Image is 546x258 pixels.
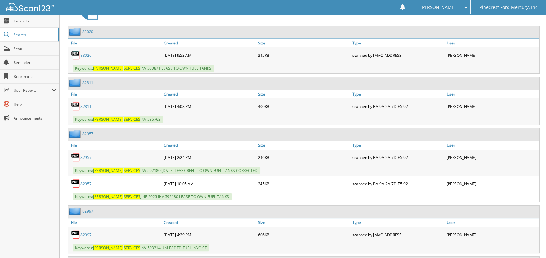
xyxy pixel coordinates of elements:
[162,151,256,164] div: [DATE] 2:24 PM
[351,177,445,190] div: scanned by BA-9A-2A-7D-E5-92
[14,32,55,38] span: Search
[80,104,91,109] a: 82811
[514,228,546,258] iframe: Chat Widget
[256,151,351,164] div: 246KB
[445,218,539,227] a: User
[68,141,162,150] a: File
[14,115,56,121] span: Announcements
[73,244,209,251] span: Keywords: INV 593314 UNLEADED FUEL INVOICE
[351,141,445,150] a: Type
[256,218,351,227] a: Size
[93,194,123,199] span: [PERSON_NAME]
[71,153,80,162] img: PDF.png
[479,5,537,9] span: Pinecrest Ford Mercury, Inc
[14,88,52,93] span: User Reports
[71,179,80,188] img: PDF.png
[80,53,91,58] a: 83020
[162,177,256,190] div: [DATE] 10:05 AM
[162,49,256,62] div: [DATE] 9:53 AM
[256,228,351,241] div: 606KB
[80,232,91,237] a: 82997
[124,117,140,122] span: SERVICES
[93,117,123,122] span: [PERSON_NAME]
[14,74,56,79] span: Bookmarks
[256,39,351,47] a: Size
[14,60,56,65] span: Reminders
[445,49,539,62] div: [PERSON_NAME]
[420,5,456,9] span: [PERSON_NAME]
[162,39,256,47] a: Created
[256,49,351,62] div: 345KB
[351,100,445,113] div: scanned by BA-9A-2A-7D-E5-92
[69,130,82,138] img: folder2.png
[445,228,539,241] div: [PERSON_NAME]
[73,167,260,174] span: Keywords: INV 592180 [DATE] LEASE RENT TO OWN FUEL TANKS CORRECTED
[71,230,80,239] img: PDF.png
[162,141,256,150] a: Created
[14,102,56,107] span: Help
[82,208,93,214] a: 82997
[82,131,93,137] a: 82957
[124,194,140,199] span: SERVICES
[73,116,163,123] span: Keywords: INV 585763
[14,46,56,51] span: Scan
[71,50,80,60] img: PDF.png
[256,90,351,98] a: Size
[445,141,539,150] a: User
[256,100,351,113] div: 400KB
[445,90,539,98] a: User
[445,100,539,113] div: [PERSON_NAME]
[162,228,256,241] div: [DATE] 4:29 PM
[93,168,123,173] span: [PERSON_NAME]
[6,3,54,11] img: scan123-logo-white.svg
[80,155,91,160] a: 82957
[351,218,445,227] a: Type
[445,39,539,47] a: User
[68,39,162,47] a: File
[73,65,214,72] span: Keywords: INV 580871 LEASE TO OWN FUEL TANKS
[351,90,445,98] a: Type
[80,181,91,186] a: 82957
[69,207,82,215] img: folder2.png
[68,218,162,227] a: File
[93,66,123,71] span: [PERSON_NAME]
[256,141,351,150] a: Size
[73,193,232,200] span: Keywords: JINE 2025 INV 592180 LEASE TO OWN FUEL TANKS
[14,18,56,24] span: Cabinets
[69,79,82,87] img: folder2.png
[351,151,445,164] div: scanned by BA-9A-2A-7D-E5-92
[256,177,351,190] div: 245KB
[445,151,539,164] div: [PERSON_NAME]
[71,102,80,111] img: PDF.png
[68,90,162,98] a: File
[162,218,256,227] a: Created
[445,177,539,190] div: [PERSON_NAME]
[351,228,445,241] div: scanned by [MAC_ADDRESS]
[124,66,140,71] span: SERVICES
[162,90,256,98] a: Created
[351,39,445,47] a: Type
[162,100,256,113] div: [DATE] 4:08 PM
[93,245,123,250] span: [PERSON_NAME]
[82,29,93,34] a: 83020
[124,245,140,250] span: SERVICES
[351,49,445,62] div: scanned by [MAC_ADDRESS]
[124,168,140,173] span: SERVICES
[82,80,93,85] a: 82811
[69,28,82,36] img: folder2.png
